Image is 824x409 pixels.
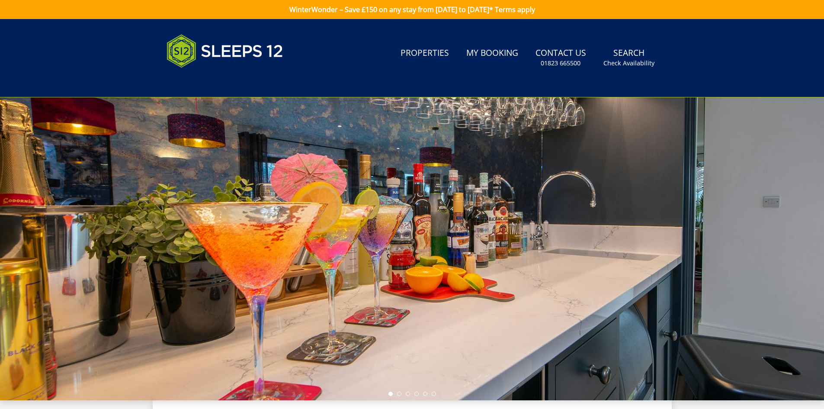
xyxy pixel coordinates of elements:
[167,29,283,73] img: Sleeps 12
[397,44,452,63] a: Properties
[603,59,654,68] small: Check Availability
[463,44,522,63] a: My Booking
[600,44,658,72] a: SearchCheck Availability
[162,78,253,85] iframe: Customer reviews powered by Trustpilot
[532,44,590,72] a: Contact Us01823 665500
[541,59,580,68] small: 01823 665500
